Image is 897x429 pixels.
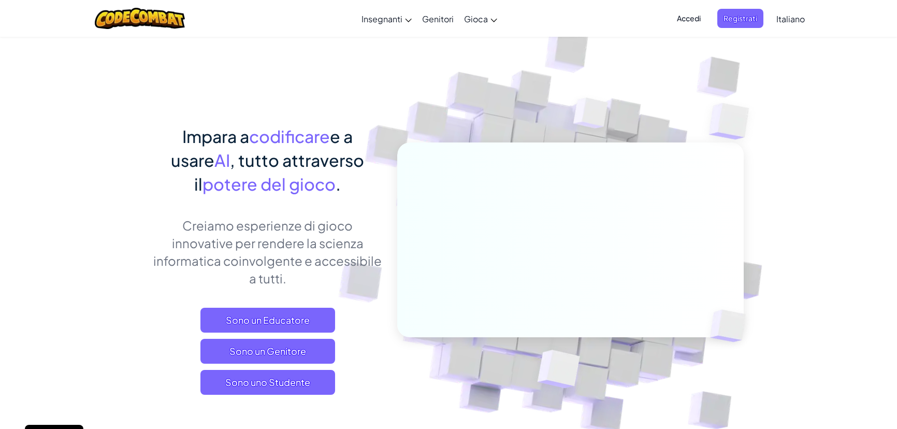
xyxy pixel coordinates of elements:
a: Gioca [459,5,502,33]
a: Genitori [417,5,459,33]
img: Overlap cubes [688,78,778,165]
span: Italiano [776,13,805,24]
p: Creiamo esperienze di gioco innovative per rendere la scienza informatica coinvolgente e accessib... [153,217,382,287]
span: Gioca [464,13,488,24]
img: Overlap cubes [554,77,629,154]
button: Registrati [717,9,763,28]
span: , tutto attraverso il [194,150,364,194]
button: Sono uno Studente [200,370,335,395]
img: Overlap cubes [512,328,605,414]
a: Insegnanti [356,5,417,33]
img: Overlap cubes [693,288,771,364]
span: Insegnanti [361,13,402,24]
span: . [336,174,341,194]
span: AI [214,150,230,170]
img: CodeCombat logo [95,8,185,29]
a: Italiano [771,5,810,33]
button: Accedi [671,9,707,28]
span: Impara a [182,126,249,147]
a: Sono un Educatore [200,308,335,333]
span: codificare [249,126,330,147]
a: Sono un Genitore [200,339,335,364]
span: potere del gioco [202,174,336,194]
